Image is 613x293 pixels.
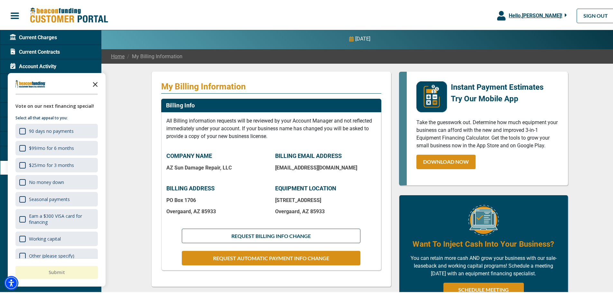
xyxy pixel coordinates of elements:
[15,174,98,188] div: No money down
[166,163,267,169] p: AZ Sun Damage Repair, LLC
[29,161,74,167] div: $25/mo for 3 months
[30,6,108,23] img: Beacon Funding Customer Portal Logo
[15,230,98,245] div: Working capital
[509,11,562,17] span: Hello, [PERSON_NAME] !
[29,144,74,150] div: $99/mo for 6 months
[355,34,370,41] p: [DATE]
[468,204,499,234] img: Equipment Financing Online Image
[29,127,74,133] div: 90 days no payments
[29,195,70,201] div: Seasonal payments
[275,207,376,213] p: Overgaard , AZ 85933
[275,196,376,202] p: [STREET_ADDRESS]
[4,275,18,289] div: Accessibility Menu
[10,32,57,40] span: Current Charges
[15,79,46,87] img: Company logo
[275,163,376,169] p: [EMAIL_ADDRESS][DOMAIN_NAME]
[10,47,60,55] span: Current Contracts
[125,51,182,59] span: My Billing Information
[15,101,98,108] div: Vote on our next financing special!
[166,196,267,202] p: PO Box 1706
[29,178,64,184] div: No money down
[182,250,360,264] button: REQUEST AUTOMATIC PAYMENT INFO CHANGE
[166,151,267,158] p: COMPANY NAME
[15,208,98,228] div: Earn a $300 VISA card for financing
[29,234,61,241] div: Working capital
[416,80,447,111] img: mobile-app-logo.png
[111,51,125,59] a: Home
[182,227,360,242] button: REQUEST BILLING INFO CHANGE
[15,140,98,154] div: $99/mo for 6 months
[451,80,543,92] p: Instant Payment Estimates
[15,114,98,120] p: Select all that appeal to you:
[166,116,376,139] p: All Billing information requests will be reviewed by your Account Manager and not reflected immed...
[15,265,98,278] button: Submit
[275,184,376,191] p: EQUIPMENT LOCATION
[15,191,98,205] div: Seasonal payments
[29,252,74,258] div: Other (please specify)
[8,72,106,285] div: Survey
[416,153,476,168] a: DOWNLOAD NOW
[413,237,554,248] h4: Want To Inject Cash Into Your Business?
[29,212,94,224] div: Earn a $300 VISA card for financing
[15,247,98,262] div: Other (please specify)
[10,61,56,69] span: Account Activity
[161,80,381,90] p: My Billing Information
[166,207,267,213] p: Overgaard , AZ 85933
[15,157,98,171] div: $25/mo for 3 months
[416,117,558,148] p: Take the guesswork out. Determine how much equipment your business can afford with the new and im...
[15,123,98,137] div: 90 days no payments
[275,151,376,158] p: BILLING EMAIL ADDRESS
[166,101,195,108] h2: Billing Info
[89,76,102,89] button: Close the survey
[166,184,267,191] p: BILLING ADDRESS
[409,253,558,276] p: You can retain more cash AND grow your business with our sale-leaseback and working capital progr...
[451,92,543,103] p: Try Our Mobile App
